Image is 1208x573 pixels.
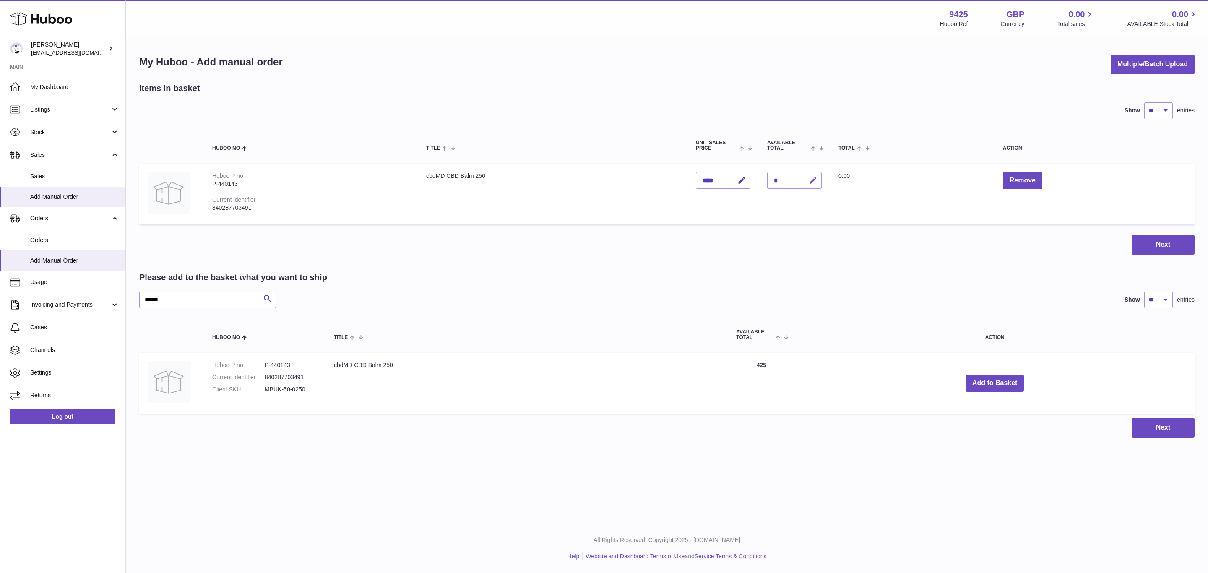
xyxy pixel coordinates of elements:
span: Huboo no [212,335,240,340]
img: internalAdmin-9425@internal.huboo.com [10,42,23,55]
td: 425 [728,353,795,414]
h2: Please add to the basket what you want to ship [139,272,327,283]
span: Sales [30,172,119,180]
li: and [583,552,766,560]
div: Huboo Ref [940,20,968,28]
button: Multiple/Batch Upload [1111,55,1195,74]
span: entries [1177,296,1195,304]
a: Help [568,553,580,560]
span: Usage [30,278,119,286]
img: cbdMD CBD Balm 250 [148,361,190,403]
span: Cases [30,323,119,331]
span: Total [838,146,855,151]
button: Next [1132,418,1195,438]
strong: GBP [1006,9,1024,20]
div: Action [1003,146,1186,151]
span: AVAILABLE Stock Total [1127,20,1198,28]
span: [EMAIL_ADDRESS][DOMAIN_NAME] [31,49,123,56]
span: Title [426,146,440,151]
span: Title [334,335,348,340]
p: All Rights Reserved. Copyright 2025 - [DOMAIN_NAME] [133,536,1201,544]
span: My Dashboard [30,83,119,91]
dt: Client SKU [212,385,265,393]
label: Show [1125,107,1140,115]
span: Orders [30,214,110,222]
div: [PERSON_NAME] [31,41,107,57]
span: 0.00 [1069,9,1085,20]
h1: My Huboo - Add manual order [139,55,283,69]
span: AVAILABLE Total [736,329,773,340]
span: Settings [30,369,119,377]
span: Returns [30,391,119,399]
span: Channels [30,346,119,354]
span: Invoicing and Payments [30,301,110,309]
span: 0.00 [838,172,850,179]
th: Action [795,321,1195,349]
a: 0.00 Total sales [1057,9,1094,28]
span: Stock [30,128,110,136]
dd: MBUK-50-0250 [265,385,317,393]
label: Show [1125,296,1140,304]
span: Add Manual Order [30,193,119,201]
span: Sales [30,151,110,159]
div: 840287703491 [212,204,409,212]
dt: Huboo P no [212,361,265,369]
span: Total sales [1057,20,1094,28]
span: Add Manual Order [30,257,119,265]
strong: 9425 [949,9,968,20]
dt: Current identifier [212,373,265,381]
a: 0.00 AVAILABLE Stock Total [1127,9,1198,28]
div: Huboo P no [212,172,243,179]
a: Log out [10,409,115,424]
a: Service Terms & Conditions [695,553,767,560]
span: Huboo no [212,146,240,151]
dd: P-440143 [265,361,317,369]
span: Unit Sales Price [696,140,737,151]
td: cbdMD CBD Balm 250 [418,164,687,224]
h2: Items in basket [139,83,200,94]
span: entries [1177,107,1195,115]
button: Add to Basket [966,375,1024,392]
button: Remove [1003,172,1042,189]
div: Current identifier [212,196,256,203]
span: AVAILABLE Total [767,140,809,151]
dd: 840287703491 [265,373,317,381]
a: Website and Dashboard Terms of Use [586,553,685,560]
span: Orders [30,236,119,244]
span: Listings [30,106,110,114]
td: cbdMD CBD Balm 250 [325,353,728,414]
div: P-440143 [212,180,409,188]
div: Currency [1001,20,1025,28]
img: cbdMD CBD Balm 250 [148,172,190,214]
button: Next [1132,235,1195,255]
span: 0.00 [1172,9,1188,20]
